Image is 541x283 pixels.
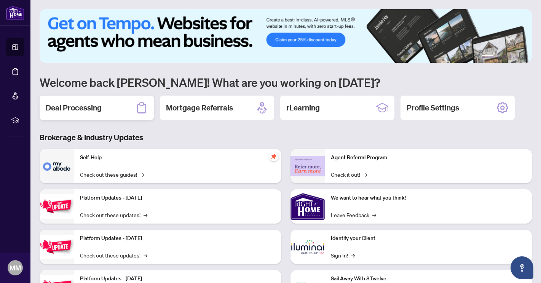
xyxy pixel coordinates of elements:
[503,55,506,58] button: 3
[166,102,233,113] h2: Mortgage Referrals
[80,275,275,283] p: Platform Updates - [DATE]
[407,102,459,113] h2: Profile Settings
[269,152,278,161] span: pushpin
[509,55,512,58] button: 4
[331,194,526,202] p: We want to hear what you think!
[144,251,147,259] span: →
[80,194,275,202] p: Platform Updates - [DATE]
[80,153,275,162] p: Self-Help
[286,102,320,113] h2: rLearning
[363,170,367,179] span: →
[331,153,526,162] p: Agent Referral Program
[511,256,533,279] button: Open asap
[140,170,144,179] span: →
[351,251,355,259] span: →
[331,211,376,219] a: Leave Feedback→
[80,170,144,179] a: Check out these guides!→
[80,234,275,243] p: Platform Updates - [DATE]
[40,9,532,63] img: Slide 0
[40,75,532,90] h1: Welcome back [PERSON_NAME]! What are you working on [DATE]?
[331,251,355,259] a: Sign In!→
[46,102,102,113] h2: Deal Processing
[144,211,147,219] span: →
[40,132,532,143] h3: Brokerage & Industry Updates
[40,194,74,218] img: Platform Updates - July 21, 2025
[80,251,147,259] a: Check out these updates!→
[290,156,325,177] img: Agent Referral Program
[331,234,526,243] p: Identify your Client
[515,55,518,58] button: 5
[482,55,494,58] button: 1
[331,170,367,179] a: Check it out!→
[497,55,500,58] button: 2
[40,149,74,183] img: Self-Help
[331,275,526,283] p: Sail Away With 8Twelve
[521,55,524,58] button: 6
[40,235,74,259] img: Platform Updates - July 8, 2025
[372,211,376,219] span: →
[6,6,24,20] img: logo
[290,230,325,264] img: Identify your Client
[10,262,21,273] span: MM
[290,189,325,224] img: We want to hear what you think!
[80,211,147,219] a: Check out these updates!→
